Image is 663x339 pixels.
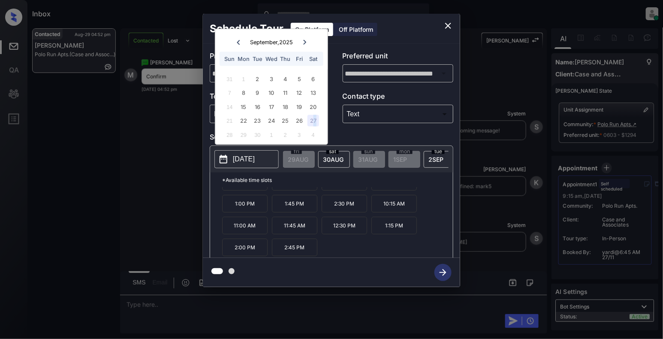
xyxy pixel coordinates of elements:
div: Choose Tuesday, September 16th, 2025 [252,101,263,112]
div: Not available Monday, September 1st, 2025 [238,73,249,85]
span: tue [432,149,445,154]
div: Tue [252,53,263,65]
div: September , 2025 [250,39,293,45]
button: [DATE] [214,150,279,168]
div: Not available Wednesday, October 1st, 2025 [265,129,277,140]
div: Text [345,107,452,121]
p: Preferred unit [343,51,454,64]
p: Select slot [210,132,453,145]
div: Choose Saturday, September 6th, 2025 [307,73,319,85]
div: Not available Sunday, September 7th, 2025 [224,87,235,99]
p: Preferred community [210,51,321,64]
div: Not available Friday, October 3rd, 2025 [293,129,305,140]
div: date-select [318,151,350,168]
div: Not available Sunday, September 28th, 2025 [224,129,235,140]
div: Choose Monday, September 15th, 2025 [238,101,249,112]
div: Wed [265,53,277,65]
div: Choose Friday, September 19th, 2025 [293,101,305,112]
div: Not available Tuesday, September 30th, 2025 [252,129,263,140]
div: Not available Sunday, September 14th, 2025 [224,101,235,112]
div: date-select [424,151,455,168]
p: Contact type [343,91,454,105]
p: 1:45 PM [272,195,317,212]
div: Choose Wednesday, September 10th, 2025 [265,87,277,99]
div: Choose Thursday, September 11th, 2025 [280,87,291,99]
p: 12:30 PM [322,217,367,234]
div: On Platform [291,23,333,36]
div: Not available Saturday, October 4th, 2025 [307,129,319,140]
div: Choose Wednesday, September 24th, 2025 [265,115,277,127]
div: Choose Thursday, September 18th, 2025 [280,101,291,112]
div: Choose Friday, September 12th, 2025 [293,87,305,99]
p: [DATE] [233,154,255,164]
div: Fri [293,53,305,65]
div: Choose Friday, September 26th, 2025 [293,115,305,127]
div: Choose Saturday, September 13th, 2025 [307,87,319,99]
p: 10:15 AM [371,195,417,212]
div: Choose Thursday, September 25th, 2025 [280,115,291,127]
div: Sat [307,53,319,65]
span: 30 AUG [323,156,344,163]
div: Not available Sunday, September 21st, 2025 [224,115,235,127]
p: *Available time slots [222,173,453,188]
div: In Person [212,107,319,121]
h2: Schedule Tour [203,14,290,44]
button: btn-next [429,261,457,284]
div: Sun [224,53,235,65]
div: Thu [280,53,291,65]
span: 2 SEP [428,156,443,163]
div: Choose Tuesday, September 9th, 2025 [252,87,263,99]
div: Not available Thursday, October 2nd, 2025 [280,129,291,140]
p: 2:00 PM [222,239,268,256]
button: close [440,17,457,34]
p: 11:00 AM [222,217,268,234]
p: 1:00 PM [222,195,268,212]
div: Choose Wednesday, September 17th, 2025 [265,101,277,112]
p: 2:30 PM [322,195,367,212]
div: Choose Monday, September 22nd, 2025 [238,115,249,127]
div: Not available Sunday, August 31st, 2025 [224,73,235,85]
p: 2:45 PM [272,239,317,256]
div: Not available Monday, September 29th, 2025 [238,129,249,140]
div: Choose Saturday, September 27th, 2025 [307,115,319,127]
div: month 2025-09 [218,72,325,142]
span: sat [326,149,339,154]
div: Choose Saturday, September 20th, 2025 [307,101,319,112]
div: Choose Friday, September 5th, 2025 [293,73,305,85]
div: Off Platform [335,23,377,36]
p: Tour type [210,91,321,105]
div: Choose Monday, September 8th, 2025 [238,87,249,99]
p: 11:45 AM [272,217,317,234]
div: Choose Thursday, September 4th, 2025 [280,73,291,85]
div: Choose Tuesday, September 2nd, 2025 [252,73,263,85]
div: Choose Tuesday, September 23rd, 2025 [252,115,263,127]
p: 1:15 PM [371,217,417,234]
div: Mon [238,53,249,65]
div: Choose Wednesday, September 3rd, 2025 [265,73,277,85]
